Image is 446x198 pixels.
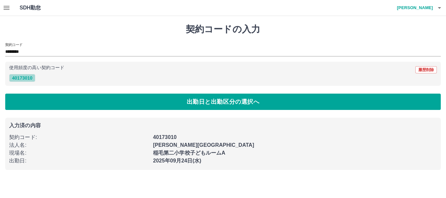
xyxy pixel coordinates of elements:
p: 法人名 : [9,141,149,149]
b: 40173010 [153,134,177,140]
p: 契約コード : [9,133,149,141]
b: [PERSON_NAME][GEOGRAPHIC_DATA] [153,142,254,148]
h1: 契約コードの入力 [5,24,441,35]
button: 40173010 [9,74,35,82]
p: 現場名 : [9,149,149,157]
button: 履歴削除 [415,66,437,73]
h2: 契約コード [5,42,23,47]
button: 出勤日と出勤区分の選択へ [5,94,441,110]
p: 出勤日 : [9,157,149,165]
b: 稲毛第二小学校子どもルームA [153,150,226,156]
b: 2025年09月24日(水) [153,158,201,163]
p: 使用頻度の高い契約コード [9,66,64,70]
p: 入力済の内容 [9,123,437,128]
